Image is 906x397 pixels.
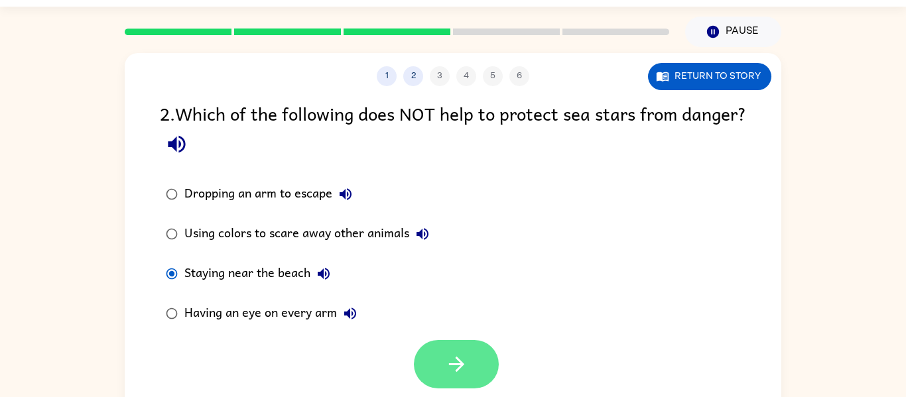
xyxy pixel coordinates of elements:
button: Using colors to scare away other animals [409,221,436,247]
button: Pause [685,17,781,47]
div: Dropping an arm to escape [184,181,359,207]
button: Staying near the beach [310,260,337,287]
button: Having an eye on every arm [337,300,363,327]
div: Staying near the beach [184,260,337,287]
button: Return to story [648,63,771,90]
button: 2 [403,66,423,86]
button: 1 [377,66,397,86]
div: 2 . Which of the following does NOT help to protect sea stars from danger? [160,99,746,161]
div: Having an eye on every arm [184,300,363,327]
div: Using colors to scare away other animals [184,221,436,247]
button: Dropping an arm to escape [332,181,359,207]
